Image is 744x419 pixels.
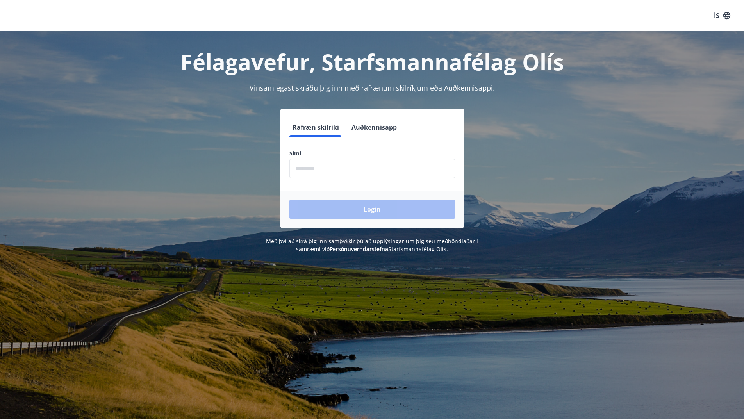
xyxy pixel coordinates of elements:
[710,9,735,23] button: ÍS
[250,83,495,93] span: Vinsamlegast skráðu þig inn með rafrænum skilríkjum eða Auðkennisappi.
[348,118,400,137] button: Auðkennisapp
[266,237,478,253] span: Með því að skrá þig inn samþykkir þú að upplýsingar um þig séu meðhöndlaðar í samræmi við Starfsm...
[100,47,644,77] h1: Félagavefur, Starfsmannafélag Olís
[289,118,342,137] button: Rafræn skilríki
[289,150,455,157] label: Sími
[330,245,388,253] a: Persónuverndarstefna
